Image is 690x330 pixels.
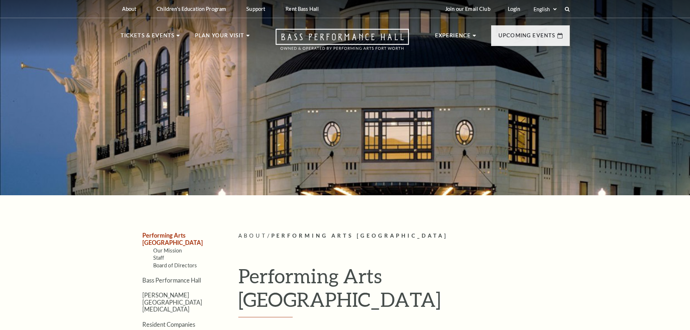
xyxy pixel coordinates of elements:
a: Bass Performance Hall [142,277,201,284]
a: Staff [153,255,164,261]
p: Children's Education Program [156,6,226,12]
a: Board of Directors [153,262,197,268]
p: Support [246,6,265,12]
a: Resident Companies [142,321,195,328]
a: Performing Arts [GEOGRAPHIC_DATA] [142,232,203,246]
a: [PERSON_NAME][GEOGRAPHIC_DATA][MEDICAL_DATA] [142,292,202,313]
a: Our Mission [153,247,182,254]
span: About [238,233,267,239]
span: Performing Arts [GEOGRAPHIC_DATA] [271,233,448,239]
p: Upcoming Events [498,31,556,44]
p: Experience [435,31,471,44]
p: Tickets & Events [121,31,175,44]
p: Rent Bass Hall [285,6,319,12]
p: About [122,6,137,12]
select: Select: [532,6,558,13]
p: / [238,231,570,241]
p: Plan Your Visit [195,31,244,44]
h1: Performing Arts [GEOGRAPHIC_DATA] [238,264,570,317]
